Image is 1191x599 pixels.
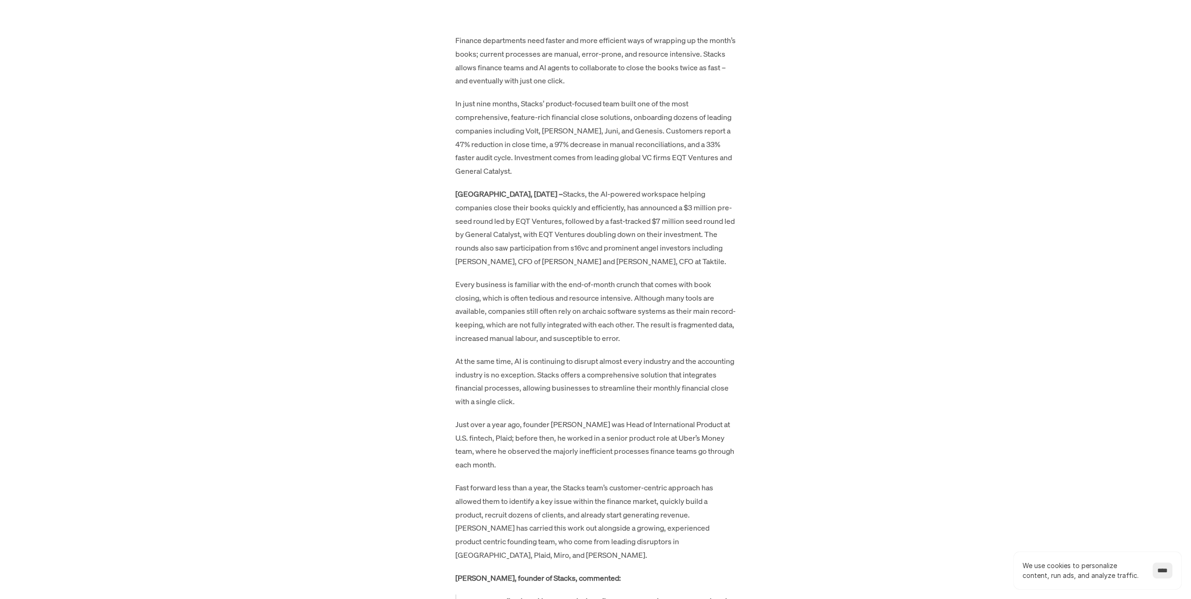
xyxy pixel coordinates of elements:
[455,189,563,199] strong: [GEOGRAPHIC_DATA], [DATE] –
[455,481,736,562] p: Fast forward less than a year, the Stacks team’s customer-centric approach has allowed them to id...
[455,418,736,472] p: Just over a year ago, founder [PERSON_NAME] was Head of International Product at U.S. fintech, Pl...
[1023,561,1143,580] p: We use cookies to personalize content, run ads, and analyze traffic.
[455,34,736,88] p: Finance departments need faster and more efficient ways of wrapping up the month’s books; current...
[455,278,736,345] p: Every business is familiar with the end-of-month crunch that comes with book closing, which is of...
[455,187,736,268] p: Stacks, the AI-powered workspace helping companies close their books quickly and efficiently, has...
[455,355,736,408] p: At the same time, AI is continuing to disrupt almost every industry and the accounting industry i...
[455,97,736,178] p: In just nine months, Stacks’ product-focused team built one of the most comprehensive, feature-ri...
[110,178,152,185] a: Privacy Policy
[455,573,621,583] strong: [PERSON_NAME], founder of Stacks, commented:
